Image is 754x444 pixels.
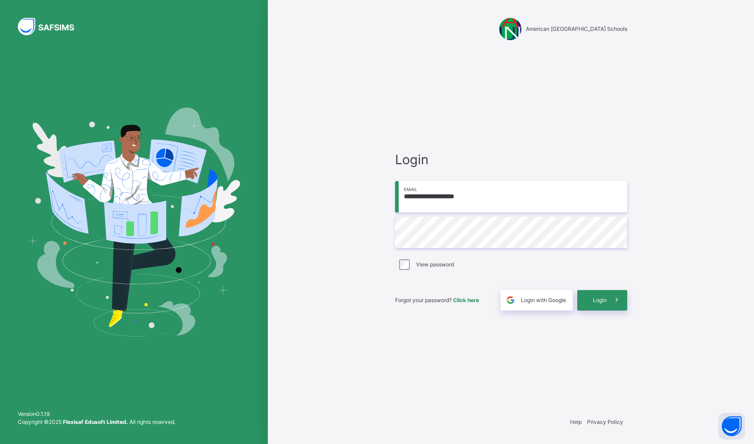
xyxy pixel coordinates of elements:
[63,419,128,425] strong: Flexisaf Edusoft Limited.
[18,18,85,35] img: SAFSIMS Logo
[28,108,240,336] img: Hero Image
[526,25,627,33] span: American [GEOGRAPHIC_DATA] Schools
[505,295,516,305] img: google.396cfc9801f0270233282035f929180a.svg
[718,413,745,440] button: Open asap
[416,261,454,269] label: View password
[18,419,175,425] span: Copyright © 2025 All rights reserved.
[521,296,566,304] span: Login with Google
[587,419,623,425] a: Privacy Policy
[570,419,582,425] a: Help
[18,410,175,418] span: Version 0.1.19
[395,297,479,303] span: Forgot your password?
[593,296,607,304] span: Login
[453,297,479,303] a: Click here
[395,150,627,169] span: Login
